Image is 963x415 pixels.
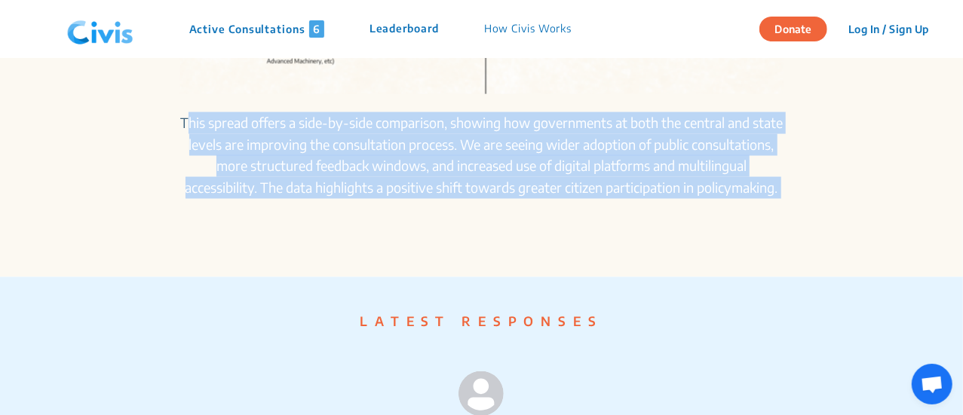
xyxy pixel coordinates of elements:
p: Active Consultations [189,20,324,38]
button: Donate [759,17,827,41]
p: This spread offers a side-by-side comparison, showing how governments at both the central and sta... [180,112,784,199]
p: Leaderboard [370,20,439,38]
a: Donate [759,20,839,35]
button: Log In / Sign Up [839,17,939,41]
span: 6 [309,20,324,38]
p: How Civis Works [484,20,572,38]
img: navlogo.png [61,7,140,52]
a: Open chat [912,364,952,404]
p: LATEST RESPONSES [48,312,915,331]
